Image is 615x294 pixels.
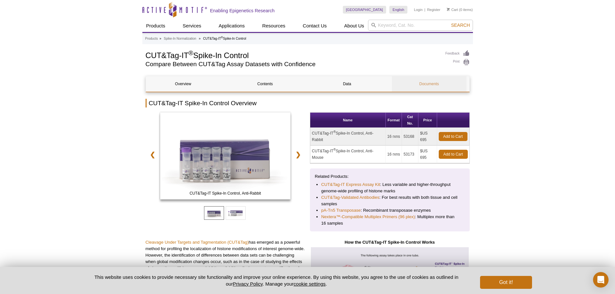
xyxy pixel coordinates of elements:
[321,181,380,188] a: CUT&Tag-IT Express Assay Kit
[593,272,609,288] div: Open Intercom Messenger
[321,214,458,227] li: : Multiplex more than 16 samples
[402,113,418,128] th: Cat No.
[447,7,458,12] a: Cart
[446,50,470,57] a: Feedback
[199,37,201,40] li: »
[449,22,472,28] button: Search
[418,128,437,146] td: $US 695
[480,276,532,289] button: Got it!
[189,49,193,56] sup: ®
[418,113,437,128] th: Price
[146,147,159,162] a: ❮
[333,148,336,151] sup: ®
[161,190,289,197] span: CUT&Tag-IT Spike-In Control, Anti-Rabbit
[310,146,386,163] td: CUT&Tag-IT Spike-In Control, Anti-Mouse
[310,128,386,146] td: CUT&Tag-IT Spike-In Control, Anti-Rabbit
[386,128,402,146] td: 16 rxns
[310,113,386,128] th: Name
[345,240,435,245] strong: How the CUT&Tag-IT Spike-In Control Works
[291,147,305,162] a: ❯
[293,281,325,287] button: cookie settings
[321,207,361,214] a: pA-Tn5 Transposase
[83,274,470,287] p: This website uses cookies to provide necessary site functionality and improve your online experie...
[299,20,331,32] a: Contact Us
[146,76,220,92] a: Overview
[321,181,458,194] li: : Less variable and higher-throughput genome-wide profiling of histone marks
[402,128,418,146] td: 53168
[210,8,275,14] h2: Enabling Epigenetics Research
[159,37,161,40] li: »
[164,36,196,42] a: Spike-In Normalization
[402,146,418,163] td: 53173
[160,112,291,201] a: CUT&Tag-IT Spike-In Control, Anti-Mouse
[368,20,473,31] input: Keyword, Cat. No.
[215,20,249,32] a: Applications
[386,113,402,128] th: Format
[447,8,450,11] img: Your Cart
[446,59,470,66] a: Print
[414,7,423,12] a: Login
[142,20,169,32] a: Products
[221,36,223,39] sup: ®
[321,194,458,207] li: : For best results with both tissue and cell samples
[340,20,368,32] a: About Us
[343,6,386,14] a: [GEOGRAPHIC_DATA]
[179,20,205,32] a: Services
[146,61,439,67] h2: Compare Between CUT&Tag Assay Datasets with Confidence
[315,173,465,180] p: Related Products:
[389,6,407,14] a: English
[146,50,439,60] h1: CUT&Tag-IT Spike-In Control
[451,23,470,28] span: Search
[392,76,466,92] a: Documents
[425,6,425,14] li: |
[321,194,379,201] a: CUT&Tag-Validated Antibodies
[333,130,336,134] sup: ®
[146,240,249,245] a: Cleavage Under Targets and Tagmentation (CUT&Tag)
[160,112,291,199] img: CUT&Tag-IT Spike-In Control, Anti-Rabbit
[146,99,470,107] h2: CUT&Tag-IT Spike-In Control Overview
[386,146,402,163] td: 16 rxns
[145,36,158,42] a: Products
[439,150,468,159] a: Add to Cart
[258,20,289,32] a: Resources
[447,6,473,14] li: (0 items)
[427,7,440,12] a: Register
[310,76,384,92] a: Data
[418,146,437,163] td: $US 695
[321,207,458,214] li: : Recombinant transposase enzymes
[321,214,415,220] a: Nextera™-Compatible Multiplex Primers (96 plex)
[203,37,246,40] li: CUT&Tag-IT Spike-In Control
[228,76,302,92] a: Contents
[233,281,262,287] a: Privacy Policy
[439,132,467,141] a: Add to Cart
